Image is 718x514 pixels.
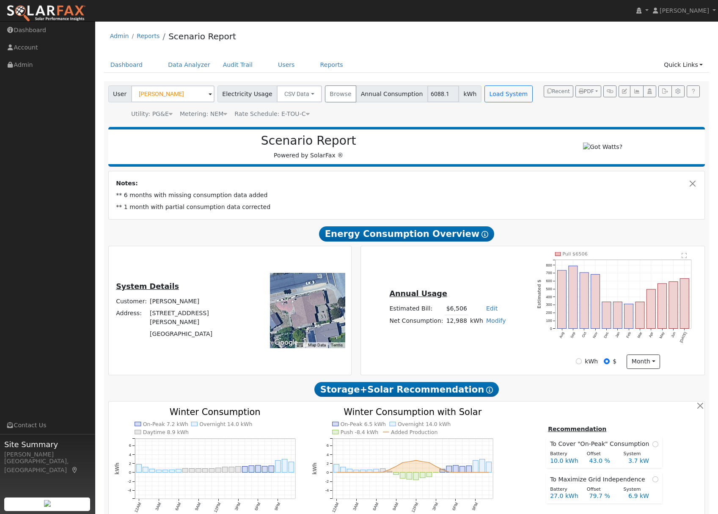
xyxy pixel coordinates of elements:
button: Browse [325,85,356,102]
span: Energy Consumption Overview [319,226,494,242]
circle: onclick="" [481,471,483,473]
a: Reports [137,33,160,39]
button: Settings [671,85,685,97]
input: Select a User [131,85,215,102]
circle: onclick="" [429,462,430,463]
rect: onclick="" [393,472,399,474]
text: Apr [648,331,655,338]
text: Aug [558,331,565,339]
circle: onclick="" [422,461,424,462]
a: Admin [110,33,129,39]
button: Export Interval Data [658,85,671,97]
a: Reports [314,57,349,73]
text: On-Peak 7.2 kWh [143,421,188,427]
span: User [108,85,132,102]
rect: onclick="" [354,470,359,473]
rect: onclick="" [360,470,366,472]
i: Show Help [486,387,493,393]
img: retrieve [44,500,51,507]
button: Multi-Series Graph [630,85,643,97]
span: PDF [579,88,594,94]
text: Sep [569,331,576,339]
rect: onclick="" [209,468,215,472]
rect: onclick="" [149,469,155,472]
rect: onclick="" [156,470,162,472]
rect: onclick="" [453,465,459,472]
text: Oct [581,331,587,338]
input: kWh [576,358,582,364]
button: Recent [544,85,573,97]
text: 4 [129,452,131,456]
rect: onclick="" [602,302,611,328]
div: 6.9 kW [624,492,663,500]
text: 9PM [273,502,281,511]
text: 12AM [133,502,142,513]
text: Overnight 14.0 kWh [398,421,451,427]
text: May [659,331,666,339]
rect: onclick="" [580,272,589,329]
rect: onclick="" [262,466,267,472]
rect: onclick="" [143,467,148,472]
text: Daytime 8.9 kWh [143,429,188,435]
span: kWh [459,85,481,102]
rect: onclick="" [189,468,195,472]
rect: onclick="" [669,282,678,329]
rect: onclick="" [635,302,644,329]
rect: onclick="" [426,472,432,477]
rect: onclick="" [334,464,339,472]
a: Dashboard [104,57,149,73]
rect: onclick="" [169,470,175,472]
text: -4 [325,488,329,492]
img: SolarFax [6,5,86,22]
circle: onclick="" [389,469,391,470]
span: Annual Consumption [356,85,428,102]
text: -2 [127,479,131,484]
span: Alias: None [234,110,309,117]
text: 500 [546,287,552,291]
text: 6 [327,443,329,448]
img: Got Watts? [583,143,622,151]
a: Users [272,57,301,73]
text: 4 [327,452,329,456]
text: Jan [614,331,621,338]
div: 27.0 kWh [546,492,585,500]
text: 800 [546,263,552,267]
span: [PERSON_NAME] [660,7,709,14]
circle: onclick="" [442,469,443,470]
a: Edit [486,305,498,312]
text: 9AM [194,502,201,511]
rect: onclick="" [222,467,228,472]
text: 3PM [432,502,439,511]
rect: onclick="" [136,464,142,472]
button: Map Data [308,342,326,348]
rect: onclick="" [558,270,567,329]
rect: onclick="" [275,460,281,472]
circle: onclick="" [488,471,490,473]
rect: onclick="" [374,469,379,473]
i: Show Help [481,231,488,238]
rect: onclick="" [486,462,492,472]
td: [GEOGRAPHIC_DATA] [149,328,245,340]
rect: onclick="" [569,266,578,328]
circle: onclick="" [342,471,344,473]
text: Overnight 14.0 kWh [199,421,252,427]
text: 6 [129,443,131,448]
circle: onclick="" [375,471,377,473]
a: Terms (opens in new tab) [331,343,343,347]
text: -2 [325,479,329,484]
text: 6PM [451,502,459,511]
a: Audit Trail [217,57,259,73]
td: Address: [115,308,149,328]
text: Dec [603,331,610,339]
text: 0 [129,470,131,475]
rect: onclick="" [407,472,412,479]
rect: onclick="" [680,278,689,328]
div: Utility: PG&E [131,110,173,118]
text: 12PM [410,502,419,513]
text: -4 [127,488,131,492]
img: Google [272,337,300,348]
text: 6AM [174,502,182,511]
td: Net Consumption: [388,315,445,327]
text: 6AM [372,502,380,511]
text: 200 [546,311,552,315]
